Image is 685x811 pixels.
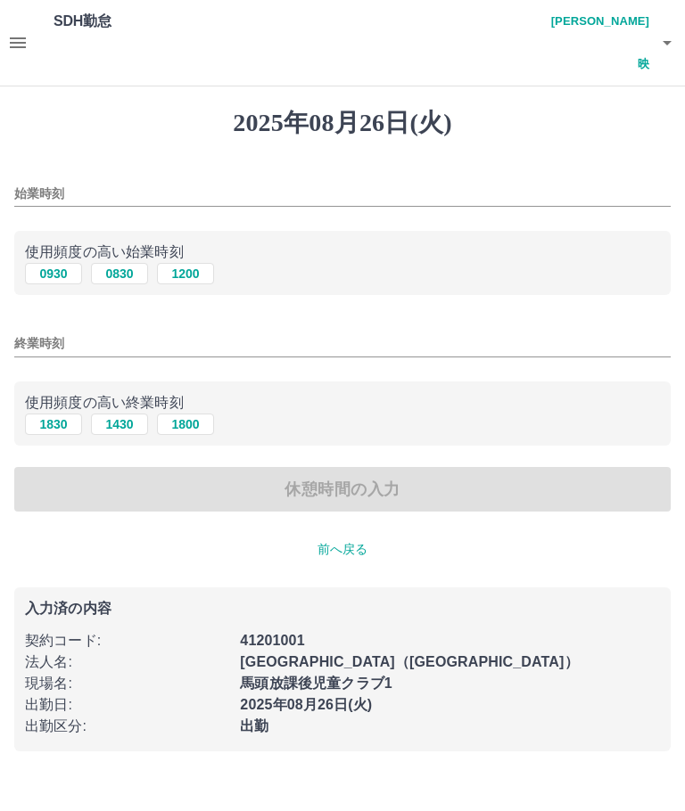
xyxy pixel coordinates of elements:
h1: 2025年08月26日(火) [14,108,671,138]
p: 使用頻度の高い終業時刻 [25,392,660,414]
p: 契約コード : [25,630,229,651]
button: 0830 [91,263,148,284]
p: 使用頻度の高い始業時刻 [25,242,660,263]
button: 0930 [25,263,82,284]
b: [GEOGRAPHIC_DATA]（[GEOGRAPHIC_DATA]） [240,654,578,669]
b: 41201001 [240,633,304,648]
b: 馬頭放課後児童クラブ1 [240,676,392,691]
button: 1800 [157,414,214,435]
button: 1200 [157,263,214,284]
p: 入力済の内容 [25,602,660,616]
p: 前へ戻る [14,540,671,559]
p: 現場名 : [25,673,229,694]
b: 2025年08月26日(火) [240,697,372,712]
p: 出勤区分 : [25,716,229,737]
button: 1830 [25,414,82,435]
p: 法人名 : [25,651,229,673]
b: 出勤 [240,718,268,733]
p: 出勤日 : [25,694,229,716]
button: 1430 [91,414,148,435]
